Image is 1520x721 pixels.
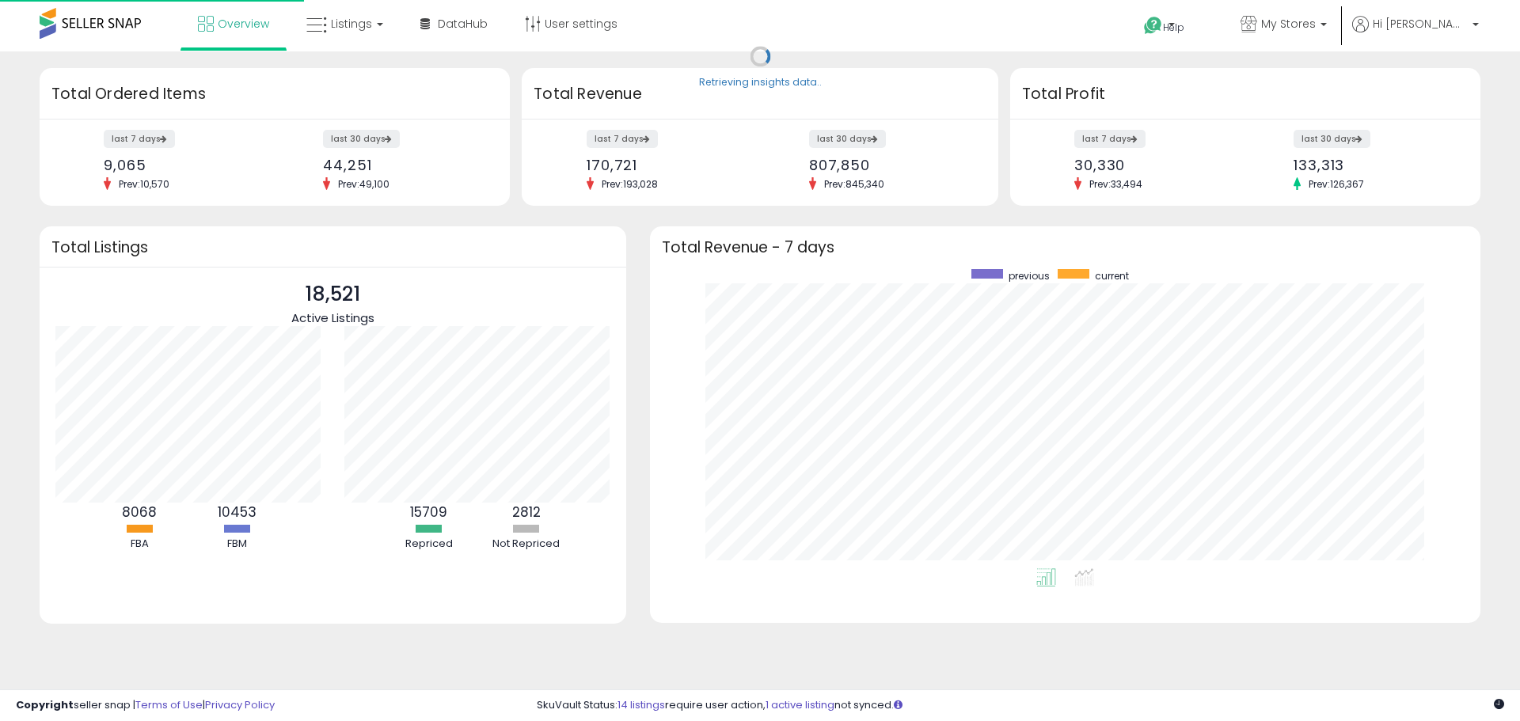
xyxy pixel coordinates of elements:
[587,157,748,173] div: 170,721
[1095,269,1129,283] span: current
[1294,130,1370,148] label: last 30 days
[1081,177,1150,191] span: Prev: 33,494
[330,177,397,191] span: Prev: 49,100
[111,177,177,191] span: Prev: 10,570
[1074,157,1233,173] div: 30,330
[382,537,477,552] div: Repriced
[1352,16,1479,51] a: Hi [PERSON_NAME]
[587,130,658,148] label: last 7 days
[189,537,284,552] div: FBM
[662,241,1469,253] h3: Total Revenue - 7 days
[438,16,488,32] span: DataHub
[135,697,203,712] a: Terms of Use
[1373,16,1468,32] span: Hi [PERSON_NAME]
[537,698,1504,713] div: SkuVault Status: require user action, not synced.
[809,130,886,148] label: last 30 days
[16,697,74,712] strong: Copyright
[218,16,269,32] span: Overview
[699,76,822,90] div: Retrieving insights data..
[104,157,263,173] div: 9,065
[617,697,665,712] a: 14 listings
[1074,130,1146,148] label: last 7 days
[479,537,574,552] div: Not Repriced
[534,83,986,105] h3: Total Revenue
[594,177,666,191] span: Prev: 193,028
[410,503,447,522] b: 15709
[1294,157,1453,173] div: 133,313
[92,537,187,552] div: FBA
[1022,83,1469,105] h3: Total Profit
[1009,269,1050,283] span: previous
[1261,16,1316,32] span: My Stores
[766,697,834,712] a: 1 active listing
[809,157,971,173] div: 807,850
[218,503,256,522] b: 10453
[1163,21,1184,34] span: Help
[1143,16,1163,36] i: Get Help
[1301,177,1372,191] span: Prev: 126,367
[51,83,498,105] h3: Total Ordered Items
[205,697,275,712] a: Privacy Policy
[291,279,374,309] p: 18,521
[104,130,175,148] label: last 7 days
[816,177,892,191] span: Prev: 845,340
[323,157,482,173] div: 44,251
[331,16,372,32] span: Listings
[512,503,541,522] b: 2812
[323,130,400,148] label: last 30 days
[122,503,157,522] b: 8068
[291,309,374,326] span: Active Listings
[51,241,614,253] h3: Total Listings
[16,698,275,713] div: seller snap | |
[1131,4,1215,51] a: Help
[894,700,902,710] i: Click here to read more about un-synced listings.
